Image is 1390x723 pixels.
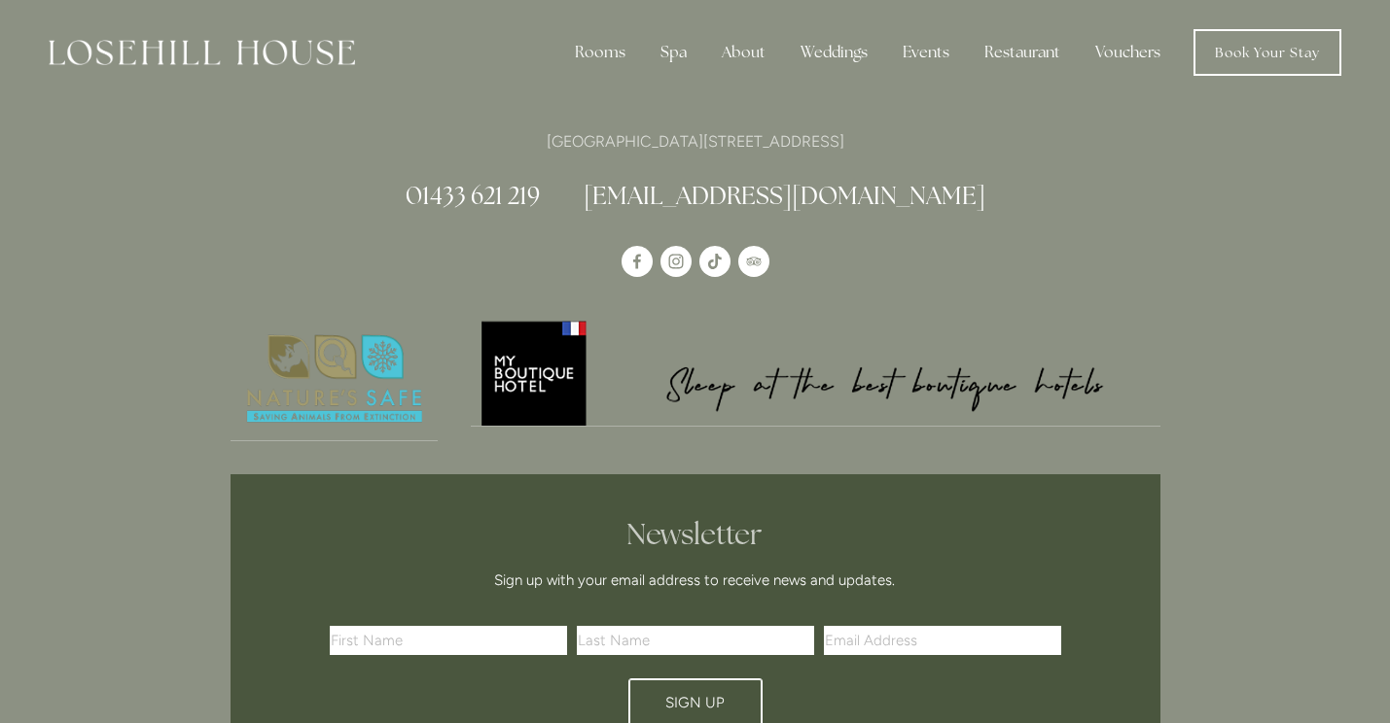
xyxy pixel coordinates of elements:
a: Instagram [660,246,692,277]
input: First Name [330,626,567,655]
p: [GEOGRAPHIC_DATA][STREET_ADDRESS] [231,128,1160,155]
h2: Newsletter [337,517,1054,552]
img: Losehill House [49,40,355,65]
div: About [706,33,781,72]
a: [EMAIL_ADDRESS][DOMAIN_NAME] [584,180,985,211]
a: Book Your Stay [1194,29,1341,76]
div: Events [887,33,965,72]
a: My Boutique Hotel - Logo [471,318,1160,427]
div: Spa [645,33,702,72]
img: Nature's Safe - Logo [231,318,439,440]
input: Last Name [577,626,814,655]
input: Email Address [824,626,1061,655]
img: My Boutique Hotel - Logo [471,318,1160,426]
p: Sign up with your email address to receive news and updates. [337,568,1054,592]
a: Nature's Safe - Logo [231,318,439,441]
a: 01433 621 219 [406,180,540,211]
span: Sign Up [665,694,725,711]
a: TripAdvisor [738,246,769,277]
div: Rooms [559,33,641,72]
a: Vouchers [1080,33,1176,72]
a: TikTok [699,246,731,277]
div: Weddings [785,33,883,72]
a: Losehill House Hotel & Spa [622,246,653,277]
div: Restaurant [969,33,1076,72]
